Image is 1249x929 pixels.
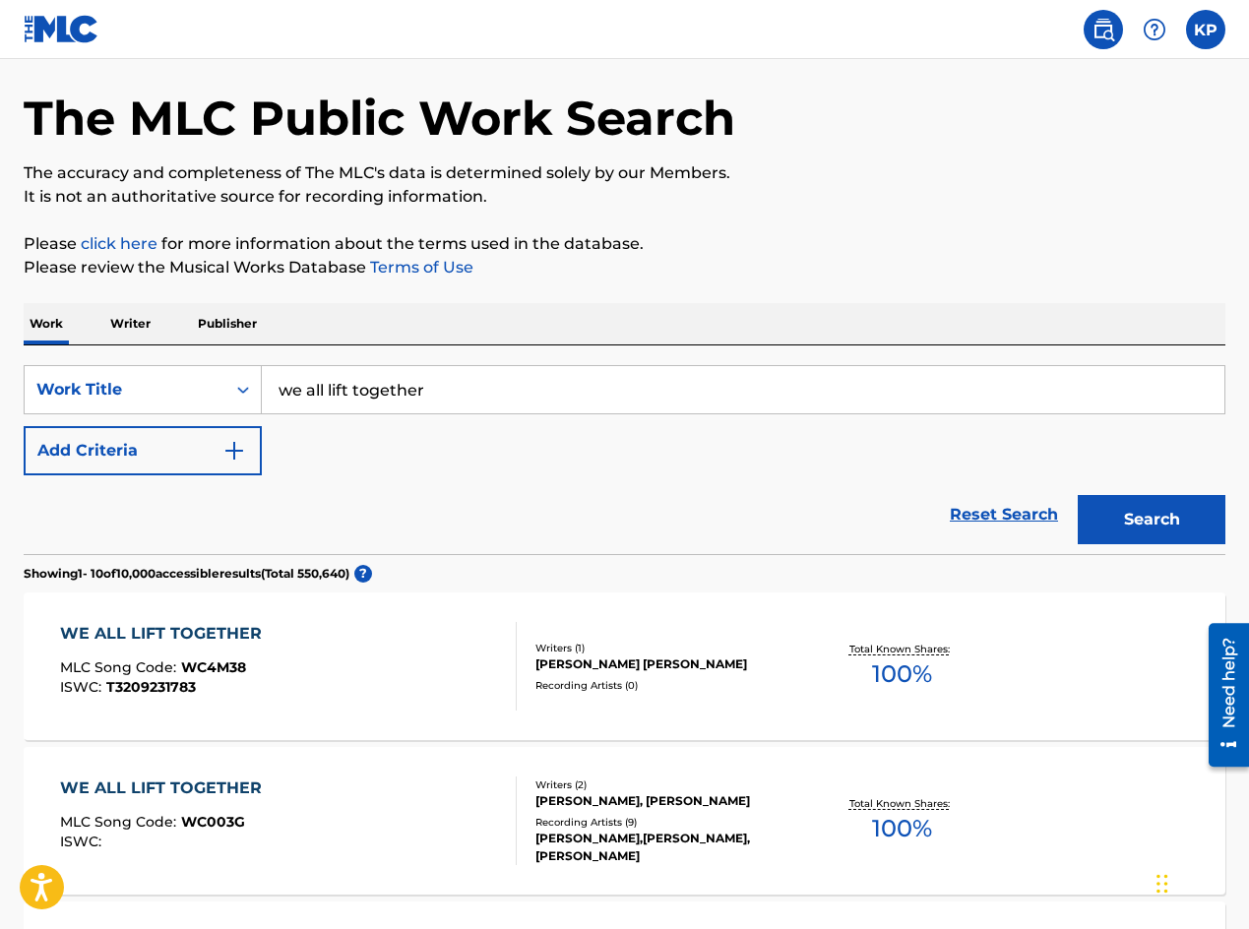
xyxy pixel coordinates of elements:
[1143,18,1166,41] img: help
[24,365,1225,554] form: Search Form
[60,678,106,696] span: ISWC :
[24,426,262,475] button: Add Criteria
[60,833,106,850] span: ISWC :
[808,138,1249,929] iframe: Chat Widget
[535,678,802,693] div: Recording Artists ( 0 )
[366,258,473,277] a: Terms of Use
[60,776,272,800] div: WE ALL LIFT TOGETHER
[24,592,1225,740] a: WE ALL LIFT TOGETHERMLC Song Code:WC4M38ISWC:T3209231783Writers (1)[PERSON_NAME] [PERSON_NAME]Rec...
[222,439,246,463] img: 9d2ae6d4665cec9f34b9.svg
[24,747,1225,895] a: WE ALL LIFT TOGETHERMLC Song Code:WC003GISWC:Writers (2)[PERSON_NAME], [PERSON_NAME]Recording Art...
[535,815,802,830] div: Recording Artists ( 9 )
[1135,10,1174,49] div: Help
[24,565,349,583] p: Showing 1 - 10 of 10,000 accessible results (Total 550,640 )
[60,658,181,676] span: MLC Song Code :
[24,89,735,148] h1: The MLC Public Work Search
[1092,18,1115,41] img: search
[36,378,214,402] div: Work Title
[24,185,1225,209] p: It is not an authoritative source for recording information.
[60,813,181,831] span: MLC Song Code :
[24,303,69,344] p: Work
[354,565,372,583] span: ?
[1156,854,1168,913] div: Drag
[535,641,802,655] div: Writers ( 1 )
[1194,616,1249,774] iframe: Resource Center
[181,658,246,676] span: WC4M38
[24,15,99,43] img: MLC Logo
[24,232,1225,256] p: Please for more information about the terms used in the database.
[81,234,157,253] a: click here
[192,303,263,344] p: Publisher
[24,256,1225,279] p: Please review the Musical Works Database
[535,830,802,865] div: [PERSON_NAME],[PERSON_NAME], [PERSON_NAME]
[1186,10,1225,49] div: User Menu
[181,813,245,831] span: WC003G
[1084,10,1123,49] a: Public Search
[24,161,1225,185] p: The accuracy and completeness of The MLC's data is determined solely by our Members.
[535,777,802,792] div: Writers ( 2 )
[60,622,272,646] div: WE ALL LIFT TOGETHER
[535,792,802,810] div: [PERSON_NAME], [PERSON_NAME]
[535,655,802,673] div: [PERSON_NAME] [PERSON_NAME]
[106,678,196,696] span: T3209231783
[104,303,156,344] p: Writer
